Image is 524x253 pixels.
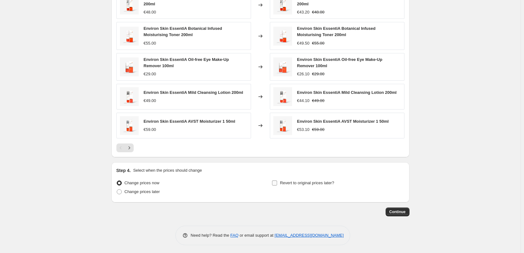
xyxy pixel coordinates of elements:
span: Environ Skin EssentiA AVST Moisturizer 1 50ml [144,119,235,124]
span: €29.00 [144,72,156,76]
span: Need help? Read the [191,233,231,238]
span: €49.00 [312,98,324,103]
img: environ-skin-essentia-oil-free-eye-make-up-remover-100ml-393047_80x.jpg [120,57,139,76]
span: €49.50 [297,41,310,46]
img: environ-skin-essentia-avst-moisturizer-1-50ml-530682_80x.jpg [120,116,139,135]
img: environ-skin-essentia-mild-cleansing-lotion-200ml-345878_80x.jpg [120,87,139,106]
img: environ-skin-essentia-oil-free-eye-make-up-remover-100ml-393047_80x.jpg [273,57,292,76]
span: €53.10 [297,127,310,132]
span: €49.00 [144,98,156,103]
p: Select when the prices should change [133,167,202,174]
span: Change prices later [125,189,160,194]
span: Environ Skin EssentiA Mild Cleansing Lotion 200ml [297,90,397,95]
a: [EMAIL_ADDRESS][DOMAIN_NAME] [275,233,344,238]
span: €29.00 [312,72,324,76]
h2: Step 4. [116,167,131,174]
span: Change prices now [125,180,159,185]
span: €48.00 [312,10,324,14]
span: Environ Skin EssentiA Oil-free Eye Make-Up Remover 100ml [297,57,382,68]
span: €26.10 [297,72,310,76]
button: Next [125,143,134,152]
img: environ-skin-essentia-botanical-infused-moisturising-toner-200ml-931156_80x.jpg [273,27,292,46]
span: Revert to original prices later? [280,180,334,185]
span: €48.00 [144,10,156,14]
span: or email support at [238,233,275,238]
span: €59.00 [144,127,156,132]
img: environ-skin-essentia-avst-moisturizer-1-50ml-530682_80x.jpg [273,116,292,135]
span: €55.00 [312,41,324,46]
span: €59.00 [312,127,324,132]
span: Continue [389,209,406,214]
span: Environ Skin EssentiA Botanical Infused Moisturising Toner 200ml [297,26,376,37]
span: Environ Skin EssentiA AVST Moisturizer 1 50ml [297,119,389,124]
a: FAQ [230,233,238,238]
span: €55.00 [144,41,156,46]
button: Continue [386,207,409,216]
span: Environ Skin EssentiA Oil-free Eye Make-Up Remover 100ml [144,57,229,68]
nav: Pagination [116,143,134,152]
img: environ-skin-essentia-mild-cleansing-lotion-200ml-345878_80x.jpg [273,87,292,106]
span: €44.10 [297,98,310,103]
span: €43.20 [297,10,310,14]
span: Environ Skin EssentiA Mild Cleansing Lotion 200ml [144,90,243,95]
img: environ-skin-essentia-botanical-infused-moisturising-toner-200ml-931156_80x.jpg [120,27,139,46]
span: Environ Skin EssentiA Botanical Infused Moisturising Toner 200ml [144,26,222,37]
